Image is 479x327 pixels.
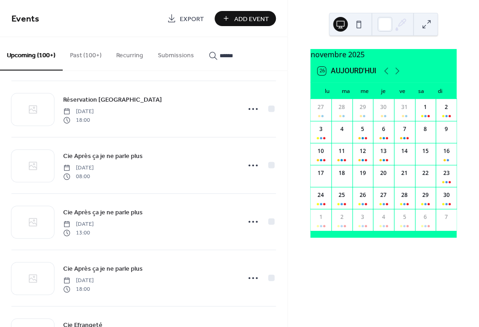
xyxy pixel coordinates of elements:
button: Submissions [151,37,201,70]
div: 22 [421,169,429,177]
span: Export [180,14,204,24]
a: Export [160,11,211,26]
span: 18:00 [63,285,94,293]
div: 16 [442,147,450,155]
div: 1 [317,213,325,221]
div: 29 [358,103,366,111]
div: 11 [338,147,346,155]
div: sa [412,82,431,99]
div: 18 [338,169,346,177]
div: 5 [358,125,366,133]
div: 15 [421,147,429,155]
a: Cie Après ça je ne parle plus [63,207,143,218]
div: 24 [317,191,325,199]
a: Cie Après ça je ne parle plus [63,263,143,274]
a: Réservation [GEOGRAPHIC_DATA] [63,94,162,105]
div: 14 [400,147,409,155]
div: 30 [442,191,450,199]
div: 27 [317,103,325,111]
span: [DATE] [63,220,94,229]
div: di [431,82,449,99]
div: 7 [442,213,450,221]
div: 7 [400,125,409,133]
div: 2 [338,213,346,221]
span: Réservation [GEOGRAPHIC_DATA] [63,95,162,105]
div: 27 [379,191,388,199]
span: 13:00 [63,229,94,237]
div: 3 [317,125,325,133]
div: 6 [421,213,429,221]
div: 4 [379,213,388,221]
span: [DATE] [63,164,94,172]
div: novembre 2025 [310,49,457,60]
div: 17 [317,169,325,177]
div: 1 [421,103,429,111]
a: Cie Après ça je ne parle plus [63,151,143,161]
div: 9 [442,125,450,133]
span: 18:00 [63,116,94,124]
div: 12 [358,147,366,155]
span: [DATE] [63,277,94,285]
span: [DATE] [63,108,94,116]
div: 2 [442,103,450,111]
div: 3 [358,213,366,221]
div: 21 [400,169,409,177]
div: 31 [400,103,409,111]
div: 6 [379,125,388,133]
div: 13 [379,147,388,155]
button: Recurring [109,37,151,70]
span: Events [11,10,39,28]
div: ma [336,82,355,99]
span: 08:00 [63,172,94,180]
button: Past (100+) [63,37,109,70]
div: lu [318,82,336,99]
div: me [355,82,374,99]
div: 26 [358,191,366,199]
div: 29 [421,191,429,199]
div: 20 [379,169,388,177]
span: Cie Après ça je ne parle plus [63,208,143,218]
div: 4 [338,125,346,133]
div: 28 [338,103,346,111]
div: 19 [358,169,366,177]
button: 26Aujourd'hui [314,65,379,77]
div: je [374,82,393,99]
div: 28 [400,191,409,199]
div: 5 [400,213,409,221]
div: 23 [442,169,450,177]
span: Cie Après ça je ne parle plus [63,264,143,274]
span: Add Event [234,14,269,24]
button: Add Event [215,11,276,26]
div: ve [393,82,412,99]
div: 10 [317,147,325,155]
div: 30 [379,103,388,111]
div: 8 [421,125,429,133]
div: 25 [338,191,346,199]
